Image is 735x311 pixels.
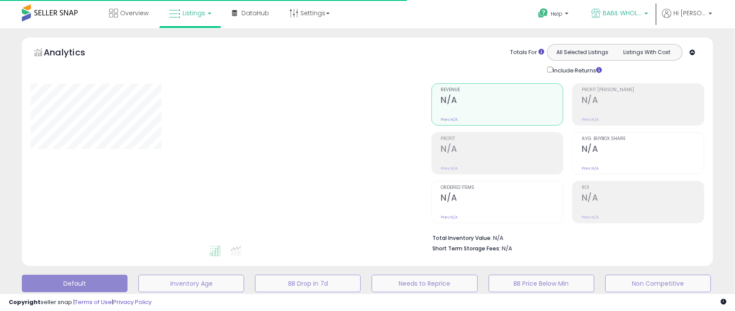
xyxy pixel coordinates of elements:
h2: N/A [441,95,563,107]
button: Default [22,275,128,292]
span: DataHub [242,9,269,17]
button: All Selected Listings [550,47,615,58]
button: Needs to Reprice [372,275,477,292]
span: Avg. Buybox Share [582,137,704,141]
span: Overview [120,9,148,17]
div: Include Returns [541,65,613,75]
h5: Analytics [44,46,102,61]
a: Help [531,1,577,28]
button: Inventory Age [138,275,244,292]
h2: N/A [582,144,704,156]
span: Help [551,10,562,17]
span: Profit [PERSON_NAME] [582,88,704,92]
b: Total Inventory Value: [433,234,492,242]
span: N/A [502,244,513,253]
button: Non Competitive [605,275,711,292]
div: seller snap | | [9,298,152,307]
small: Prev: N/A [582,166,599,171]
span: Listings [183,9,205,17]
a: Hi [PERSON_NAME] [662,9,712,28]
i: Get Help [538,8,549,19]
span: Revenue [441,88,563,92]
small: Prev: N/A [441,166,458,171]
b: Short Term Storage Fees: [433,245,501,252]
a: Privacy Policy [113,298,152,306]
small: Prev: N/A [582,117,599,122]
small: Prev: N/A [441,215,458,220]
button: Listings With Cost [614,47,680,58]
h2: N/A [441,144,563,156]
div: Totals For [510,48,544,57]
span: Hi [PERSON_NAME] [673,9,706,17]
span: Ordered Items [441,185,563,190]
span: ROI [582,185,704,190]
span: BABIL WHOLESALE [603,9,642,17]
button: BB Price Below Min [489,275,594,292]
strong: Copyright [9,298,41,306]
button: BB Drop in 7d [255,275,361,292]
span: Profit [441,137,563,141]
h2: N/A [582,193,704,205]
small: Prev: N/A [441,117,458,122]
a: Terms of Use [75,298,112,306]
li: N/A [433,232,698,243]
h2: N/A [582,95,704,107]
small: Prev: N/A [582,215,599,220]
h2: N/A [441,193,563,205]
